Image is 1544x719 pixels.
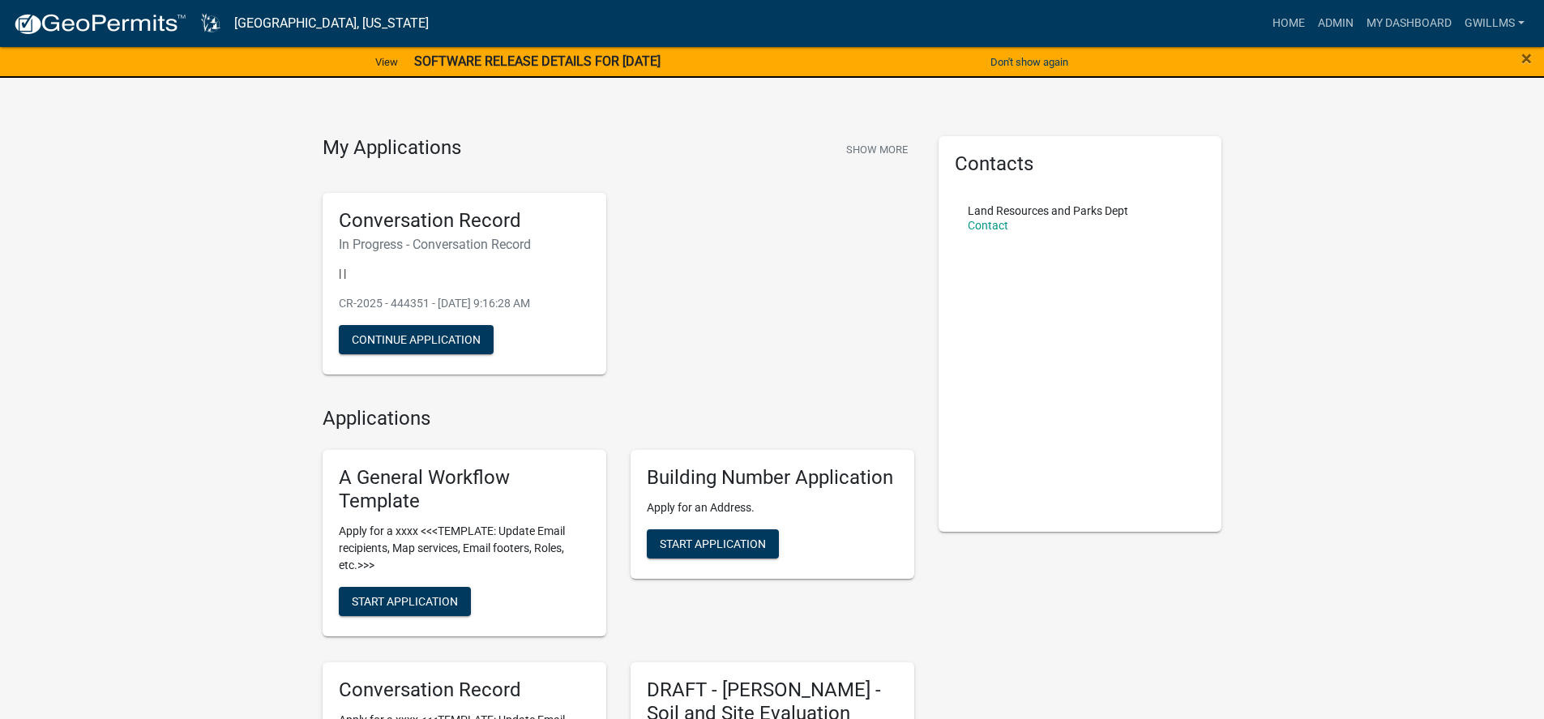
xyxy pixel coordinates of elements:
a: [GEOGRAPHIC_DATA], [US_STATE] [234,10,429,37]
p: CR-2025 - 444351 - [DATE] 9:16:28 AM [339,295,590,312]
button: Start Application [339,587,471,616]
a: gwillms [1458,8,1531,39]
button: Don't show again [984,49,1075,75]
button: Start Application [647,529,779,559]
p: Land Resources and Parks Dept [968,205,1128,216]
h4: My Applications [323,136,461,160]
strong: SOFTWARE RELEASE DETAILS FOR [DATE] [414,53,661,69]
span: Start Application [660,537,766,550]
a: View [369,49,404,75]
a: My Dashboard [1360,8,1458,39]
h5: Conversation Record [339,678,590,702]
h5: Contacts [955,152,1206,176]
h5: Conversation Record [339,209,590,233]
h5: Building Number Application [647,466,898,490]
button: Continue Application [339,325,494,354]
h5: A General Workflow Template [339,466,590,513]
p: | | [339,265,590,282]
p: Apply for a xxxx <<<TEMPLATE: Update Email recipients, Map services, Email footers, Roles, etc.>>> [339,523,590,574]
h4: Applications [323,407,914,430]
a: Admin [1311,8,1360,39]
a: Contact [968,219,1008,232]
button: Close [1521,49,1532,68]
button: Show More [840,136,914,163]
img: Dodge County, Wisconsin [199,12,221,34]
span: Start Application [352,594,458,607]
span: × [1521,47,1532,70]
p: Apply for an Address. [647,499,898,516]
a: Home [1266,8,1311,39]
h6: In Progress - Conversation Record [339,237,590,252]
